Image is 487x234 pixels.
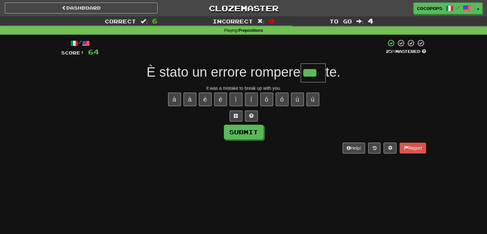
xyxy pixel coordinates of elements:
button: Single letter hint - you only get 1 per sentence and score half the points! alt+h [245,111,258,121]
button: é [214,93,227,106]
span: È stato un errore rompere [147,64,301,79]
span: 6 [152,17,158,25]
button: á [183,93,196,106]
span: To go [329,18,352,24]
a: Clozemaster [167,3,320,14]
div: It was a mistake to break up with you. [61,85,426,91]
button: Round history (alt+y) [368,143,380,154]
span: 4 [368,17,373,25]
span: Score: [61,50,84,55]
button: Submit [224,125,264,139]
button: ú [306,93,319,106]
span: : [257,19,264,24]
button: ó [276,93,288,106]
strong: Prepositions [239,28,263,33]
div: Mastered [386,49,426,54]
button: Switch sentence to multiple choice alt+p [230,111,242,121]
button: ò [260,93,273,106]
button: Help! [343,143,365,154]
a: cocopops / [413,3,474,14]
div: / [61,39,99,47]
span: 64 [88,48,99,56]
button: í [245,93,258,106]
span: Incorrect [213,18,253,24]
span: : [141,19,148,24]
span: te. [326,64,341,79]
span: / [457,5,460,10]
span: : [356,19,363,24]
button: Report [400,143,426,154]
span: 0 [269,17,274,25]
a: Dashboard [5,3,158,13]
button: ì [230,93,242,106]
button: à [168,93,181,106]
button: ù [291,93,304,106]
button: è [199,93,212,106]
span: 25 % [386,49,395,54]
span: cocopops [417,5,442,11]
span: Correct [105,18,136,24]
